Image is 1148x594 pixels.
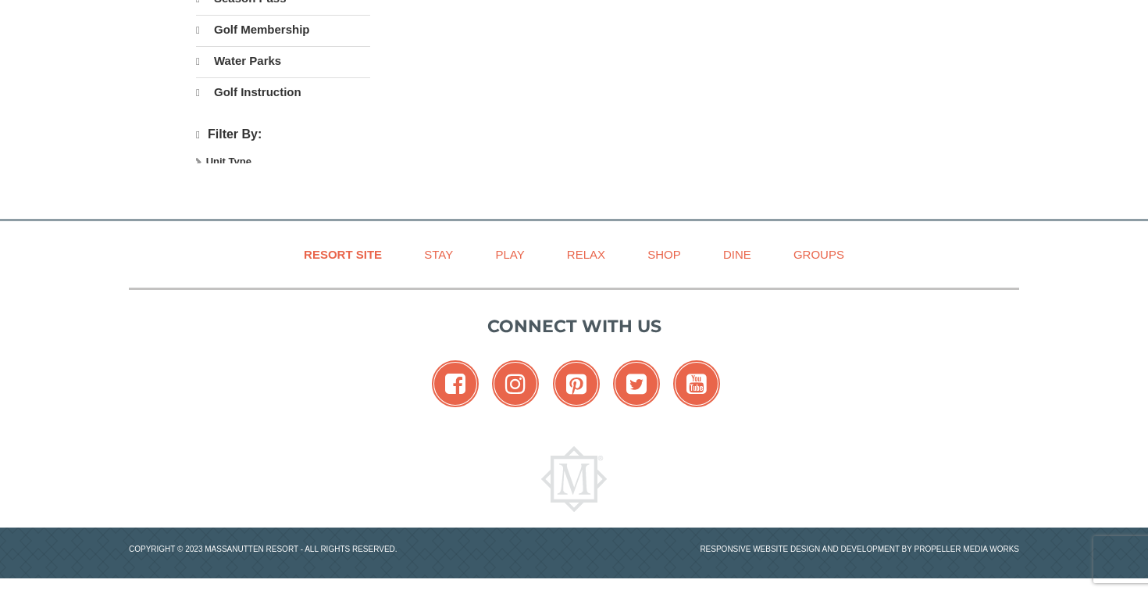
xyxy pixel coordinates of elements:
p: Copyright © 2023 Massanutten Resort - All Rights Reserved. [117,543,574,555]
a: Dine [704,237,771,272]
h4: Filter By: [196,127,370,142]
a: Stay [405,237,472,272]
a: Responsive website design and development by Propeller Media Works [700,545,1019,553]
strong: Unit Type [206,156,251,167]
a: Groups [774,237,864,272]
a: Golf Membership [196,15,370,45]
a: Shop [628,237,701,272]
a: Resort Site [284,237,401,272]
img: Massanutten Resort Logo [541,446,607,512]
p: Connect with us [129,313,1019,339]
a: Water Parks [196,46,370,76]
a: Relax [547,237,625,272]
a: Play [476,237,544,272]
a: Golf Instruction [196,77,370,107]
